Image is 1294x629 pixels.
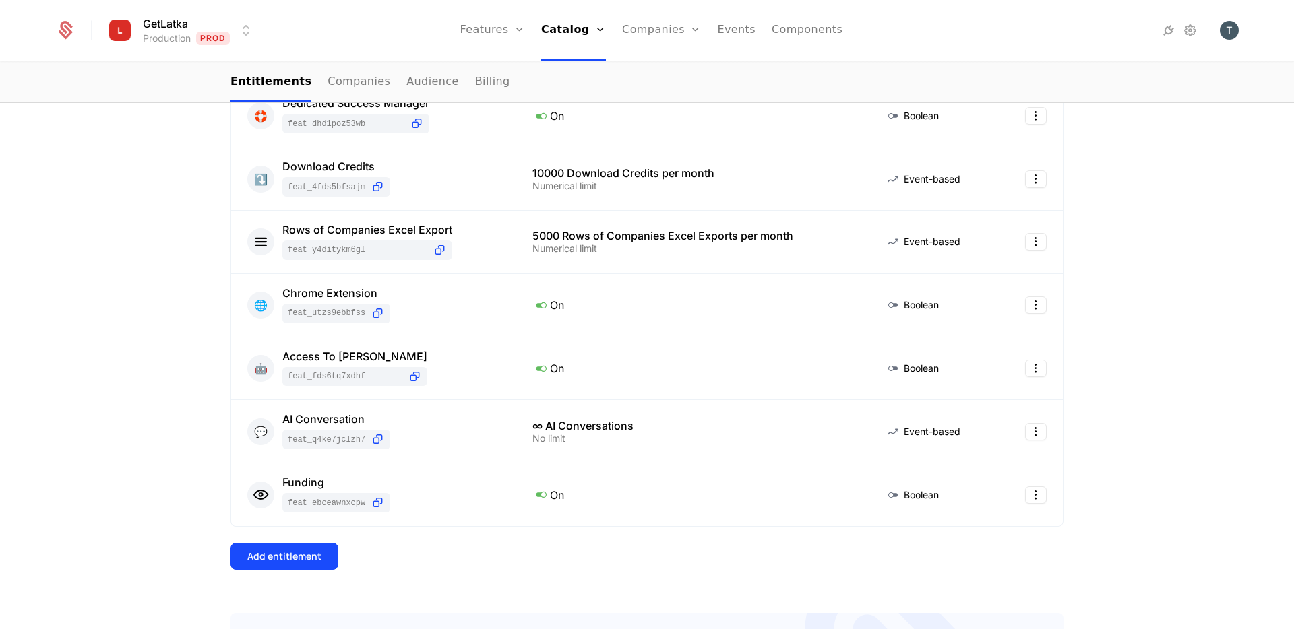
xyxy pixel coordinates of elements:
div: On [532,486,853,503]
button: Select action [1025,296,1047,314]
div: 🛟 [247,102,274,129]
div: AI Conversation [282,413,390,424]
span: Event-based [904,235,960,249]
button: Select action [1025,233,1047,251]
div: Numerical limit [532,181,853,191]
a: Integrations [1161,22,1177,38]
a: Billing [475,63,510,102]
span: Boolean [904,362,939,375]
span: Prod [196,32,230,45]
div: 🤖 [247,355,274,382]
div: Funding [282,477,390,488]
div: Numerical limit [532,244,853,253]
div: Access To [PERSON_NAME] [282,351,427,362]
span: feat_Y4diTYkM6GL [288,244,427,255]
button: Select environment [108,15,255,45]
span: feat_4fDS5BfsaJm [288,182,365,193]
button: Open user button [1220,21,1239,40]
img: Tsovak Harutyunyan [1220,21,1239,40]
span: Event-based [904,172,960,186]
div: Download Credits [282,161,390,172]
div: 🌐 [247,292,274,319]
button: Select action [1025,107,1047,125]
div: No limit [532,434,853,443]
div: 10000 Download Credits per month [532,168,853,178]
span: feat_fdS6tQ7xDHf [288,371,402,382]
span: feat_UTzS9EBBfsS [288,308,365,319]
div: On [532,296,853,314]
span: Boolean [904,298,939,312]
div: ∞ AI Conversations [532,420,853,431]
span: feat_Q4KE7JcLzH7 [288,434,365,445]
button: Select action [1025,170,1047,188]
a: Settings [1182,22,1198,38]
div: Dedicated Success Manager [282,98,429,108]
button: Select action [1025,486,1047,504]
img: GetLatka [104,14,136,46]
span: feat_dhd1Poz53WB [288,119,404,129]
span: Event-based [904,425,960,438]
span: Boolean [904,488,939,502]
div: Add entitlement [247,550,321,563]
a: Companies [328,63,390,102]
span: GetLatka [143,15,188,32]
button: Add entitlement [230,543,338,570]
div: ⤵️ [247,166,274,193]
a: Audience [406,63,459,102]
div: On [532,107,853,125]
span: feat_EbCEawNxcpW [288,498,365,508]
ul: Choose Sub Page [230,63,510,102]
div: 💬 [247,418,274,445]
button: Select action [1025,360,1047,377]
nav: Main [230,63,1064,102]
div: 5000 Rows of Companies Excel Exports per month [532,230,853,241]
div: Production [143,32,191,45]
div: Rows of Companies Excel Export [282,224,452,235]
span: Boolean [904,109,939,123]
a: Entitlements [230,63,311,102]
button: Select action [1025,423,1047,440]
div: Chrome Extension [282,288,390,298]
div: On [532,360,853,377]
